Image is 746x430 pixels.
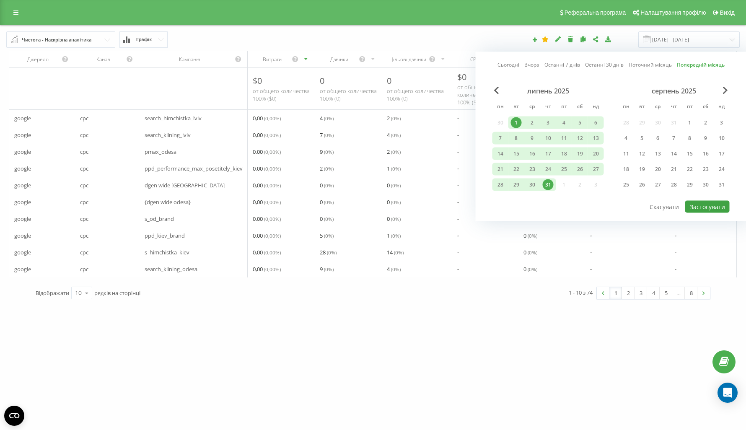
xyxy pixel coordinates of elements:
[508,132,524,145] div: вт 8 лип 2025 р.
[572,148,588,160] div: сб 19 лип 2025 р.
[320,247,337,257] span: 28
[556,117,572,129] div: пт 4 лип 2025 р.
[544,61,580,69] a: Останні 7 днів
[605,36,612,42] i: Завантажити звіт
[540,148,556,160] div: чт 17 лип 2025 р.
[457,56,495,63] div: CPPC
[524,179,540,191] div: ср 30 лип 2025 р.
[391,115,401,122] span: ( 0 %)
[675,231,676,241] span: -
[698,179,714,191] div: сб 30 серп 2025 р.
[253,264,281,274] span: 0,00
[698,163,714,176] div: сб 23 серп 2025 р.
[324,165,334,172] span: ( 0 %)
[510,101,523,114] abbr: вівторок
[556,148,572,160] div: пт 18 лип 2025 р.
[457,147,459,157] span: -
[264,266,281,272] span: ( 0,00 %)
[324,148,334,155] span: ( 0 %)
[14,113,31,123] span: google
[145,130,191,140] span: search_klining_lviv
[253,163,281,174] span: 0,00
[264,132,281,138] span: ( 0,00 %)
[457,214,459,224] span: -
[668,148,679,159] div: 14
[492,87,604,95] div: липень 2025
[527,117,538,128] div: 2
[320,163,334,174] span: 2
[666,179,682,191] div: чт 28 серп 2025 р.
[585,61,624,69] a: Останні 30 днів
[145,113,202,123] span: search_himchistka_lviv
[540,179,556,191] div: чт 31 лип 2025 р.
[718,383,738,403] div: Open Intercom Messenger
[145,247,189,257] span: s_himchistka_kiev
[391,182,401,189] span: ( 0 %)
[320,180,334,190] span: 0
[715,101,728,114] abbr: неділя
[559,148,570,159] div: 18
[634,148,650,160] div: вт 12 серп 2025 р.
[457,130,459,140] span: -
[14,147,31,157] span: google
[524,163,540,176] div: ср 23 лип 2025 р.
[387,180,401,190] span: 0
[391,215,401,222] span: ( 0 %)
[685,201,730,213] button: Застосувати
[320,231,334,241] span: 5
[634,163,650,176] div: вт 19 серп 2025 р.
[391,148,401,155] span: ( 0 %)
[80,130,88,140] span: cpc
[716,133,727,144] div: 10
[253,87,310,102] span: от общего количества 100% ( $ 0 )
[508,117,524,129] div: вт 1 лип 2025 р.
[699,101,712,114] abbr: субота
[618,163,634,176] div: пн 18 серп 2025 р.
[320,75,324,86] span: 0
[320,56,358,63] div: Дзвінки
[253,247,281,257] span: 0,00
[666,132,682,145] div: чт 7 серп 2025 р.
[590,101,602,114] abbr: неділя
[588,132,604,145] div: нд 13 лип 2025 р.
[682,163,698,176] div: пт 22 серп 2025 р.
[253,147,281,157] span: 0,00
[494,87,499,94] span: Previous Month
[457,180,459,190] span: -
[253,197,281,207] span: 0,00
[572,132,588,145] div: сб 12 лип 2025 р.
[523,247,537,257] span: 0
[80,163,88,174] span: cpc
[575,133,585,144] div: 12
[542,36,549,42] i: Цей звіт буде завантажено першим при відкритті Аналітики. Ви можете призначити будь-який інший ва...
[640,9,706,16] span: Налаштування профілю
[264,232,281,239] span: ( 0,00 %)
[677,61,725,69] a: Попередній місяць
[457,247,459,257] span: -
[492,148,508,160] div: пн 14 лип 2025 р.
[653,133,663,144] div: 6
[119,31,168,48] button: Графік
[457,231,459,241] span: -
[675,264,676,274] span: -
[264,199,281,205] span: ( 0,00 %)
[527,133,538,144] div: 9
[387,214,401,224] span: 0
[609,287,622,299] a: 1
[457,83,487,106] span: от общего количества 100% ( $ 0 )
[637,148,648,159] div: 12
[698,117,714,129] div: сб 2 серп 2025 р.
[145,231,185,241] span: ppd_kiev_brand
[14,163,31,174] span: google
[650,148,666,160] div: ср 13 серп 2025 р.
[320,264,334,274] span: 9
[391,266,401,272] span: ( 0 %)
[14,264,31,274] span: google
[590,264,592,274] span: -
[253,75,262,86] span: $ 0
[668,133,679,144] div: 7
[591,148,601,159] div: 20
[542,101,554,114] abbr: четвер
[684,164,695,175] div: 22
[264,215,281,222] span: ( 0,00 %)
